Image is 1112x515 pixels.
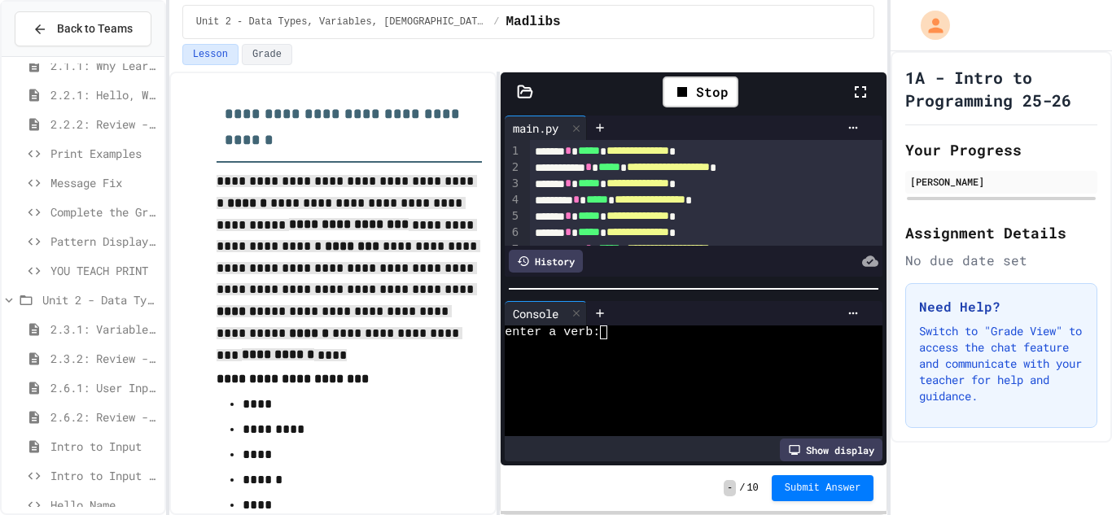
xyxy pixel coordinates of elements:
[50,467,158,484] span: Intro to Input Exercise
[505,225,521,241] div: 6
[919,323,1084,404] p: Switch to "Grade View" to access the chat feature and communicate with your teacher for help and ...
[50,86,158,103] span: 2.2.1: Hello, World!
[505,192,521,208] div: 4
[505,325,600,339] span: enter a verb:
[506,12,560,32] span: Madlibs
[57,20,133,37] span: Back to Teams
[905,251,1097,270] div: No due date set
[663,76,738,107] div: Stop
[919,297,1084,316] h3: Need Help?
[746,482,758,495] span: 10
[772,475,874,501] button: Submit Answer
[50,203,158,220] span: Complete the Greeting
[505,176,521,192] div: 3
[505,120,567,137] div: main.py
[905,138,1097,161] h2: Your Progress
[50,496,158,513] span: Hello Name
[505,301,587,325] div: Console
[50,438,158,455] span: Intro to Input
[785,482,861,495] span: Submit Answer
[505,305,567,322] div: Console
[724,480,736,496] span: -
[15,11,151,46] button: Back to Teams
[505,143,521,159] div: 1
[505,208,521,225] div: 5
[509,250,583,273] div: History
[505,159,521,176] div: 2
[50,321,158,338] span: 2.3.1: Variables and Data Types
[904,7,954,44] div: My Account
[905,66,1097,111] h1: 1A - Intro to Programming 25-26
[196,15,488,28] span: Unit 2 - Data Types, Variables, [DEMOGRAPHIC_DATA]
[50,116,158,133] span: 2.2.2: Review - Hello, World!
[242,44,292,65] button: Grade
[50,262,158,279] span: YOU TEACH PRINT
[42,291,158,308] span: Unit 2 - Data Types, Variables, [DEMOGRAPHIC_DATA]
[739,482,745,495] span: /
[182,44,239,65] button: Lesson
[780,439,882,461] div: Show display
[505,116,587,140] div: main.py
[50,57,158,74] span: 2.1.1: Why Learn to Program?
[50,408,158,426] span: 2.6.2: Review - User Input
[505,242,521,258] div: 7
[50,233,158,250] span: Pattern Display Challenge
[905,221,1097,244] h2: Assignment Details
[50,379,158,396] span: 2.6.1: User Input
[50,350,158,367] span: 2.3.2: Review - Variables and Data Types
[493,15,499,28] span: /
[910,174,1092,189] div: [PERSON_NAME]
[50,174,158,191] span: Message Fix
[50,145,158,162] span: Print Examples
